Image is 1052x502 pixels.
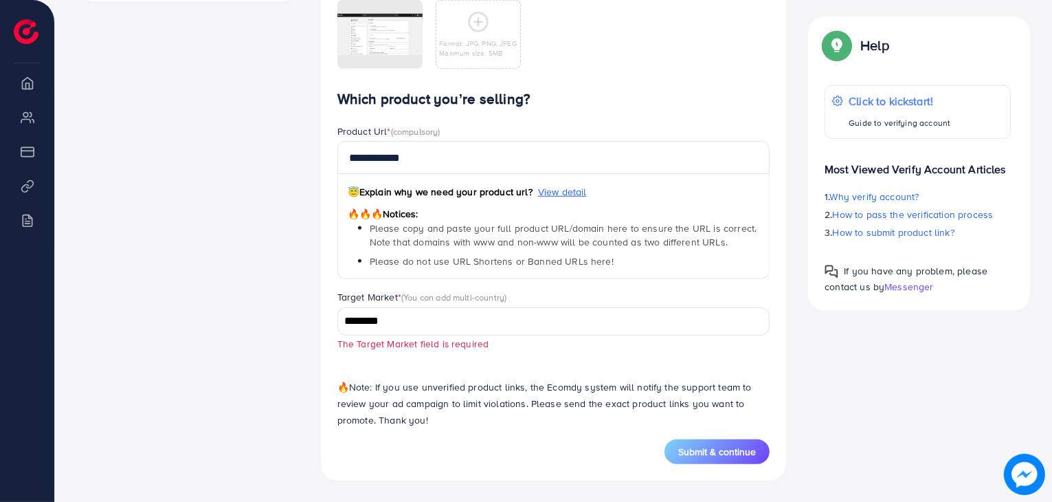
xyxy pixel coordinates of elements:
span: How to submit product link? [833,226,954,239]
p: Click to kickstart! [849,93,950,109]
span: Notices: [348,207,418,221]
p: Help [860,37,889,54]
span: 🔥🔥🔥 [348,207,383,221]
span: Explain why we need your product url? [348,185,533,199]
p: Format: JPG, PNG, JPEG [439,39,517,48]
span: Please copy and paste your full product URL/domain here to ensure the URL is correct. Note that d... [370,221,757,249]
button: Submit & continue [664,439,770,464]
p: Note: If you use unverified product links, the Ecomdy system will notify the support team to revi... [337,379,770,428]
p: Maximum size: 5MB [439,48,517,58]
p: 2. [825,206,1011,223]
img: image [1008,458,1041,491]
span: Please do not use URL Shortens or Banned URLs here! [370,254,614,268]
span: View detail [538,185,587,199]
span: 😇 [348,185,359,199]
input: Search for option [339,311,752,332]
p: 1. [825,188,1011,205]
p: 3. [825,224,1011,241]
span: How to pass the verification process [833,208,994,221]
p: Guide to verifying account [849,115,950,131]
small: The Target Market field is required [337,337,489,350]
h4: Which product you’re selling? [337,91,770,108]
span: Submit & continue [678,445,756,459]
p: Most Viewed Verify Account Articles [825,150,1011,177]
span: Why verify account? [830,190,919,204]
span: If you have any problem, please contact us by [825,264,987,294]
div: Search for option [337,307,770,336]
img: Popup guide [825,33,849,58]
label: Product Url [337,124,440,138]
img: logo [14,19,38,44]
img: img uploaded [337,14,423,54]
span: 🔥 [337,380,349,394]
span: (compulsory) [391,125,440,138]
label: Target Market [337,290,507,304]
span: (You can add multi-country) [401,291,506,303]
span: Messenger [884,280,933,294]
img: Popup guide [825,265,838,279]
